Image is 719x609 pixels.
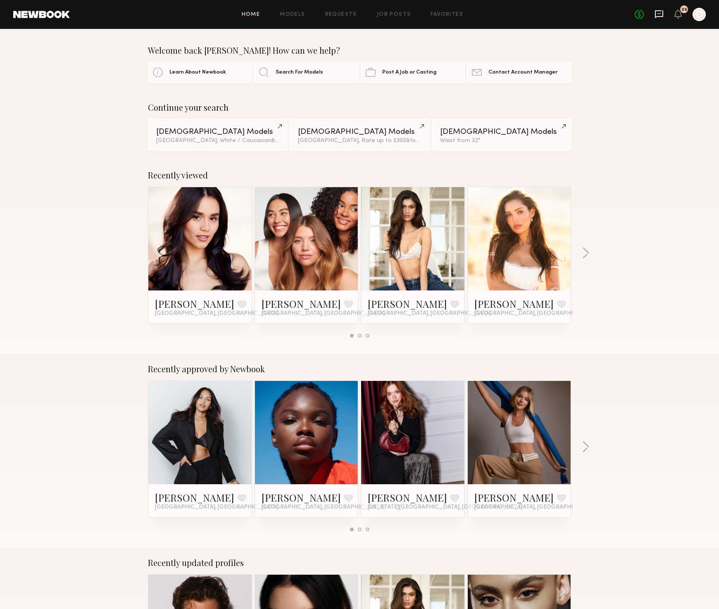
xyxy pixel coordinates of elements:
[148,119,287,150] a: [DEMOGRAPHIC_DATA] Models[GEOGRAPHIC_DATA], White / Caucasian&2other filters
[148,364,571,374] div: Recently approved by Newbook
[432,119,571,150] a: [DEMOGRAPHIC_DATA] ModelsWaist from 32"
[440,138,563,144] div: Waist from 32"
[368,504,522,511] span: [US_STATE][GEOGRAPHIC_DATA], [GEOGRAPHIC_DATA]
[254,62,358,83] a: Search For Models
[474,297,554,310] a: [PERSON_NAME]
[290,119,429,150] a: [DEMOGRAPHIC_DATA] Models[GEOGRAPHIC_DATA], Rate up to $300&1other filter
[148,102,571,112] div: Continue your search
[325,12,357,17] a: Requests
[474,491,554,504] a: [PERSON_NAME]
[368,491,447,504] a: [PERSON_NAME]
[155,491,234,504] a: [PERSON_NAME]
[156,128,279,136] div: [DEMOGRAPHIC_DATA] Models
[467,62,571,83] a: Contact Account Manager
[155,310,278,317] span: [GEOGRAPHIC_DATA], [GEOGRAPHIC_DATA]
[406,138,442,143] span: & 1 other filter
[474,504,598,511] span: [GEOGRAPHIC_DATA], [GEOGRAPHIC_DATA]
[431,12,463,17] a: Favorites
[693,8,706,21] a: D
[276,70,323,75] span: Search For Models
[681,7,687,12] div: 26
[169,70,226,75] span: Learn About Newbook
[262,297,341,310] a: [PERSON_NAME]
[298,138,421,144] div: [GEOGRAPHIC_DATA], Rate up to $300
[155,297,234,310] a: [PERSON_NAME]
[382,70,436,75] span: Post A Job or Casting
[262,310,385,317] span: [GEOGRAPHIC_DATA], [GEOGRAPHIC_DATA]
[156,138,279,144] div: [GEOGRAPHIC_DATA], White / Caucasian
[474,310,598,317] span: [GEOGRAPHIC_DATA], [GEOGRAPHIC_DATA]
[368,297,447,310] a: [PERSON_NAME]
[242,12,260,17] a: Home
[148,558,571,568] div: Recently updated profiles
[148,170,571,180] div: Recently viewed
[262,491,341,504] a: [PERSON_NAME]
[361,62,465,83] a: Post A Job or Casting
[440,128,563,136] div: [DEMOGRAPHIC_DATA] Models
[368,310,491,317] span: [GEOGRAPHIC_DATA], [GEOGRAPHIC_DATA]
[298,128,421,136] div: [DEMOGRAPHIC_DATA] Models
[488,70,557,75] span: Contact Account Manager
[262,504,385,511] span: [GEOGRAPHIC_DATA], [GEOGRAPHIC_DATA]
[280,12,305,17] a: Models
[148,62,252,83] a: Learn About Newbook
[271,138,311,143] span: & 2 other filter s
[155,504,278,511] span: [GEOGRAPHIC_DATA], [GEOGRAPHIC_DATA]
[148,45,571,55] div: Welcome back [PERSON_NAME]! How can we help?
[377,12,411,17] a: Job Posts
